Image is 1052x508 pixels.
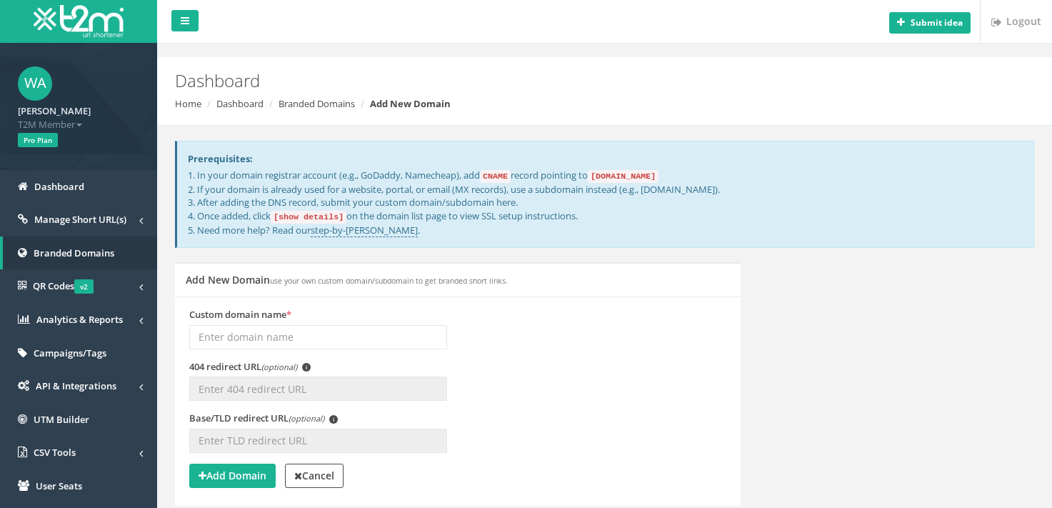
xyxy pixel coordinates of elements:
[18,101,139,131] a: [PERSON_NAME] T2M Member
[34,246,114,259] span: Branded Domains
[199,469,266,482] strong: Add Domain
[186,274,508,285] h5: Add New Domain
[74,279,94,294] span: v2
[261,362,297,372] em: (optional)
[329,415,338,424] span: i
[279,97,355,110] a: Branded Domains
[294,469,334,482] strong: Cancel
[889,12,971,34] button: Submit idea
[302,363,311,372] span: i
[18,104,91,117] strong: [PERSON_NAME]
[34,347,106,359] span: Campaigns/Tags
[18,118,139,131] span: T2M Member
[34,413,89,426] span: UTM Builder
[588,170,658,183] code: [DOMAIN_NAME]
[370,97,451,110] strong: Add New Domain
[270,276,508,286] small: use your own custom domain/subdomain to get branded short links.
[34,5,124,37] img: T2M
[36,479,82,492] span: User Seats
[34,180,84,193] span: Dashboard
[189,325,447,349] input: Enter domain name
[189,429,447,453] input: Enter TLD redirect URL
[216,97,264,110] a: Dashboard
[175,97,201,110] a: Home
[480,170,511,183] code: CNAME
[311,224,418,237] a: step-by-[PERSON_NAME]
[34,446,76,459] span: CSV Tools
[285,464,344,488] a: Cancel
[189,412,338,425] label: Base/TLD redirect URL
[175,71,888,90] h2: Dashboard
[911,16,963,29] b: Submit idea
[289,413,324,424] em: (optional)
[189,464,276,488] button: Add Domain
[188,152,253,165] strong: Prerequisites:
[189,308,291,322] label: Custom domain name
[36,313,123,326] span: Analytics & Reports
[18,66,52,101] span: WA
[34,213,126,226] span: Manage Short URL(s)
[189,360,311,374] label: 404 redirect URL
[18,133,58,147] span: Pro Plan
[33,279,94,292] span: QR Codes
[189,377,447,401] input: Enter 404 redirect URL
[188,169,1023,236] p: 1. In your domain registrar account (e.g., GoDaddy, Namecheap), add record pointing to 2. If your...
[36,379,116,392] span: API & Integrations
[271,211,346,224] code: [show details]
